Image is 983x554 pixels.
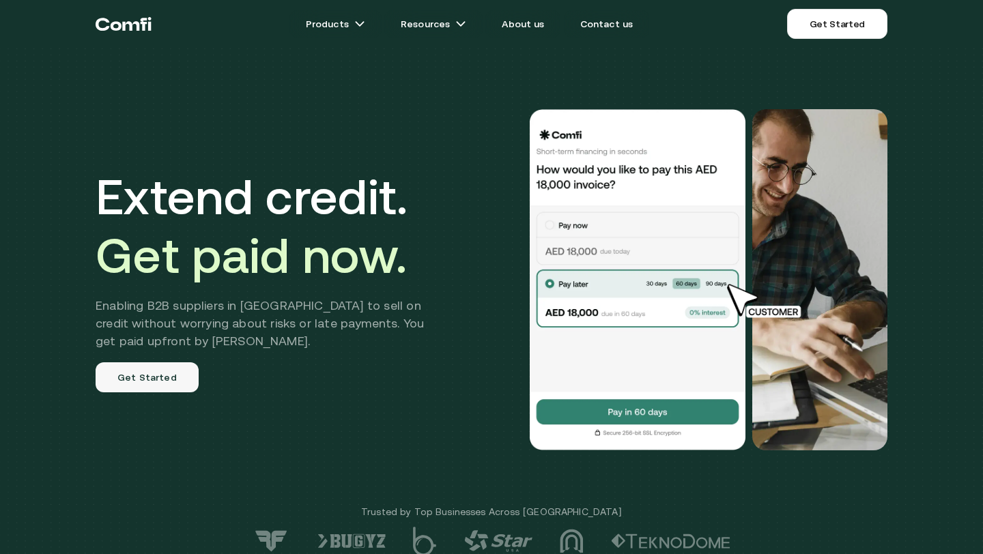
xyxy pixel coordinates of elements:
a: Resourcesarrow icons [384,10,483,38]
h2: Enabling B2B suppliers in [GEOGRAPHIC_DATA] to sell on credit without worrying about risks or lat... [96,297,444,350]
img: logo-2 [611,534,730,549]
a: Return to the top of the Comfi home page [96,3,152,44]
a: Contact us [564,10,650,38]
h1: Extend credit. [96,167,444,285]
img: logo-3 [560,529,584,553]
a: Productsarrow icons [289,10,382,38]
a: About us [485,10,560,38]
span: Get paid now. [96,227,407,283]
img: arrow icons [354,18,365,29]
img: logo-4 [464,530,532,552]
img: cursor [717,282,816,320]
img: Would you like to pay this AED 18,000.00 invoice? [752,109,887,450]
img: arrow icons [455,18,466,29]
a: Get Started [96,362,199,392]
a: Get Started [787,9,887,39]
img: logo-6 [317,534,386,549]
img: Would you like to pay this AED 18,000.00 invoice? [528,109,747,450]
img: logo-7 [253,529,290,553]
